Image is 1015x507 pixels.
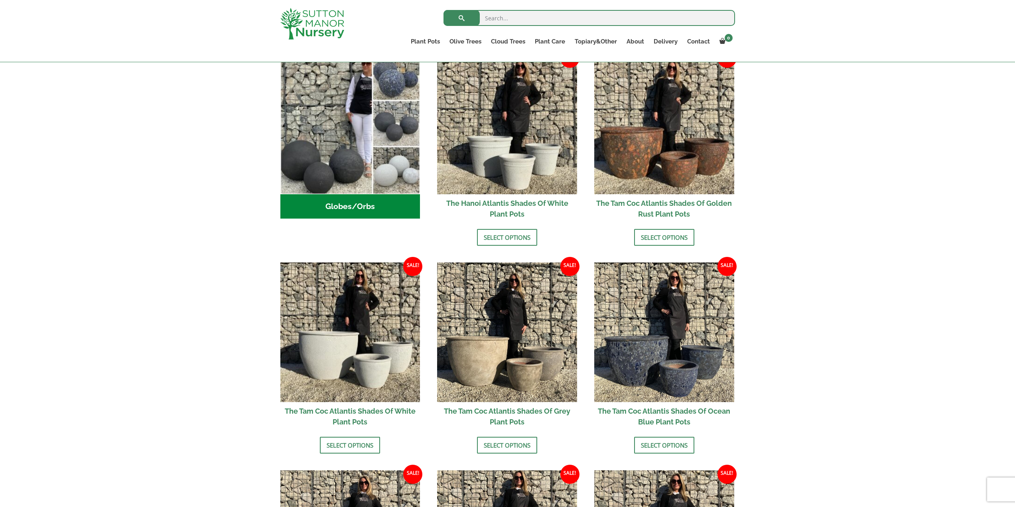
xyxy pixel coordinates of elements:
h2: The Tam Coc Atlantis Shades Of Ocean Blue Plant Pots [594,402,734,431]
a: Select options for “The Tam Coc Atlantis Shades Of White Plant Pots” [320,437,380,454]
a: Select options for “The Tam Coc Atlantis Shades Of Ocean Blue Plant Pots” [634,437,694,454]
a: Select options for “The Tam Coc Atlantis Shades Of Golden Rust Plant Pots” [634,229,694,246]
img: The Tam Coc Atlantis Shades Of Ocean Blue Plant Pots [594,262,734,402]
input: Search... [443,10,735,26]
img: logo [280,8,344,39]
span: Sale! [403,465,422,484]
a: Sale! The Tam Coc Atlantis Shades Of Golden Rust Plant Pots [594,54,734,223]
span: Sale! [717,465,737,484]
h2: Globes/Orbs [280,194,420,219]
a: Plant Care [530,36,570,47]
span: 0 [725,34,733,42]
a: Sale! The Hanoi Atlantis Shades Of White Plant Pots [437,54,577,223]
a: About [622,36,649,47]
img: The Tam Coc Atlantis Shades Of Grey Plant Pots [437,262,577,402]
a: Select options for “The Tam Coc Atlantis Shades Of Grey Plant Pots” [477,437,537,454]
a: Cloud Trees [486,36,530,47]
span: Sale! [560,465,579,484]
h2: The Hanoi Atlantis Shades Of White Plant Pots [437,194,577,223]
a: 0 [715,36,735,47]
span: Sale! [717,257,737,276]
a: Select options for “The Hanoi Atlantis Shades Of White Plant Pots” [477,229,537,246]
a: Sale! The Tam Coc Atlantis Shades Of White Plant Pots [280,262,420,431]
h2: The Tam Coc Atlantis Shades Of Grey Plant Pots [437,402,577,431]
span: Sale! [403,257,422,276]
a: Olive Trees [445,36,486,47]
a: Sale! The Tam Coc Atlantis Shades Of Ocean Blue Plant Pots [594,262,734,431]
img: The Tam Coc Atlantis Shades Of White Plant Pots [280,262,420,402]
a: Sale! The Tam Coc Atlantis Shades Of Grey Plant Pots [437,262,577,431]
a: Contact [682,36,715,47]
span: Sale! [560,257,579,276]
a: Delivery [649,36,682,47]
a: Visit product category Globes/Orbs [280,54,420,219]
a: Topiary&Other [570,36,622,47]
img: The Hanoi Atlantis Shades Of White Plant Pots [437,54,577,194]
img: Globes/Orbs [280,54,420,194]
img: The Tam Coc Atlantis Shades Of Golden Rust Plant Pots [594,54,734,194]
h2: The Tam Coc Atlantis Shades Of Golden Rust Plant Pots [594,194,734,223]
h2: The Tam Coc Atlantis Shades Of White Plant Pots [280,402,420,431]
a: Plant Pots [406,36,445,47]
